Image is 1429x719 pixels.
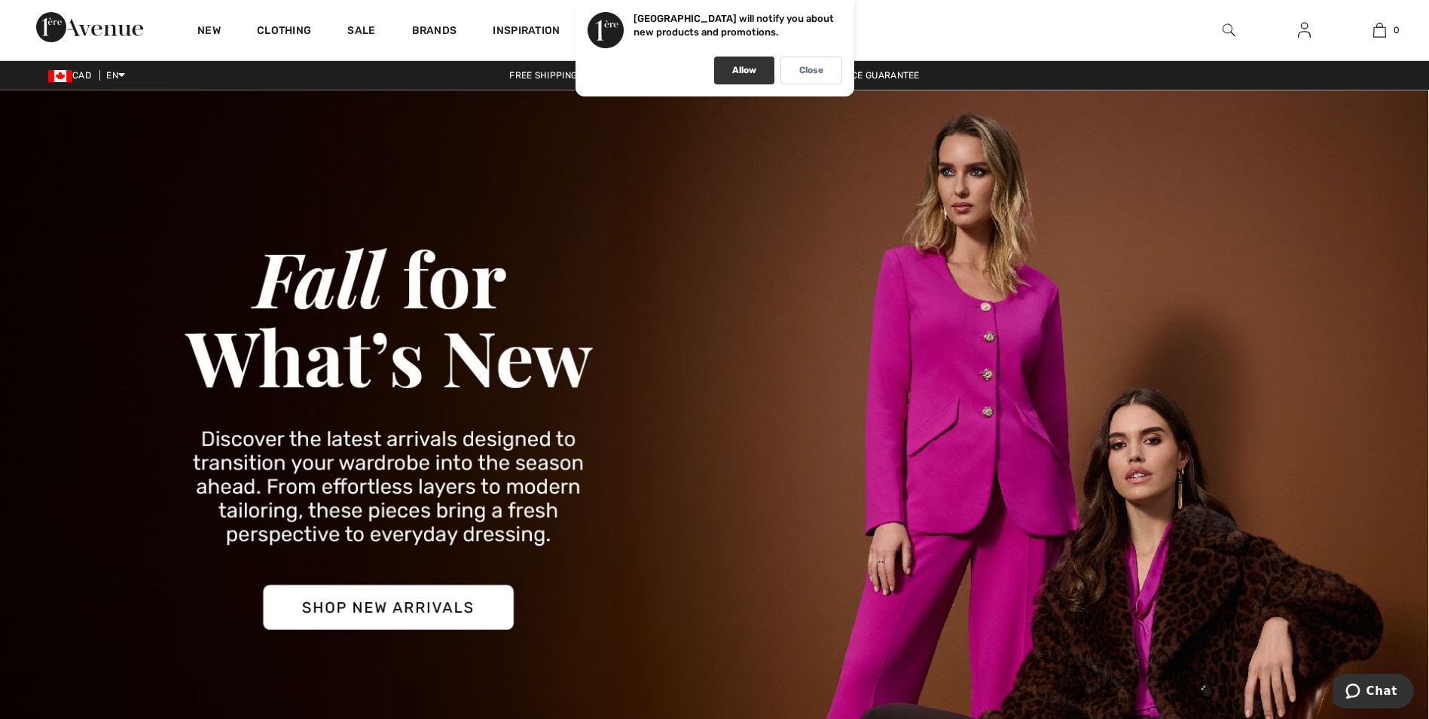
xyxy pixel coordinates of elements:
[257,24,311,40] a: Clothing
[412,24,457,40] a: Brands
[347,24,375,40] a: Sale
[1298,21,1311,39] img: My Info
[493,24,560,40] span: Inspiration
[634,13,834,38] p: [GEOGRAPHIC_DATA] will notify you about new products and promotions.
[732,65,756,76] p: Allow
[197,24,221,40] a: New
[1223,21,1235,39] img: search the website
[786,70,932,81] a: Lowest Price Guarantee
[1394,23,1400,37] span: 0
[1373,21,1386,39] img: My Bag
[799,65,823,76] p: Close
[48,70,97,81] span: CAD
[48,70,72,82] img: Canadian Dollar
[106,70,125,81] span: EN
[1286,21,1323,40] a: Sign In
[497,70,689,81] a: Free shipping on orders over $99
[36,12,143,42] img: 1ère Avenue
[1333,674,1414,711] iframe: Opens a widget where you can chat to one of our agents
[1342,21,1416,39] a: 0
